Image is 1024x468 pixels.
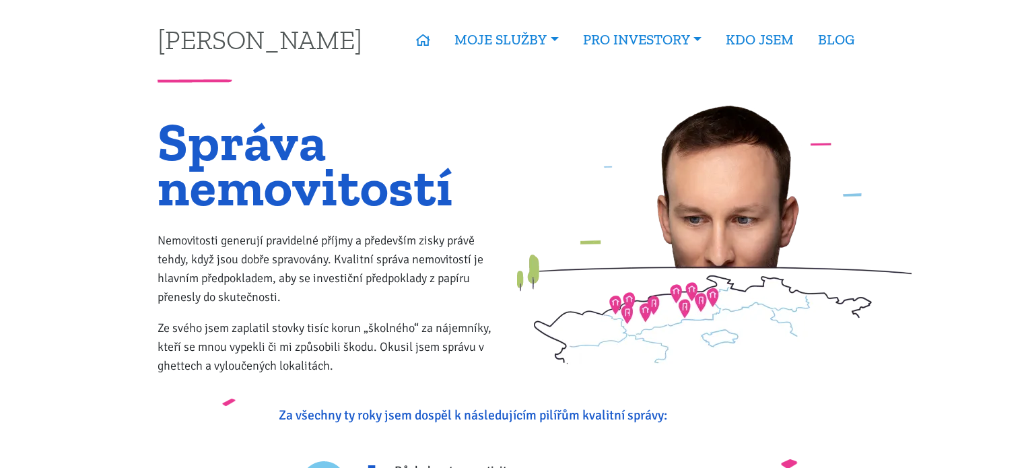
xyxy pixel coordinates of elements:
a: PRO INVESTORY [571,24,714,55]
a: MOJE SLUŽBY [442,24,570,55]
p: Ze svého jsem zaplatil stovky tisíc korun „školného“ za nájemníky, kteří se mnou vypekli či mi zp... [158,319,503,375]
p: Za všechny ty roky jsem dospěl k následujícím pilířům kvalitní správy: [279,406,745,425]
h1: Správa nemovitostí [158,119,503,209]
a: BLOG [806,24,866,55]
p: Nemovitosti generují pravidelné příjmy a především zisky právě tehdy, když jsou dobře spravovány.... [158,231,503,306]
a: KDO JSEM [714,24,806,55]
a: [PERSON_NAME] [158,26,362,53]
